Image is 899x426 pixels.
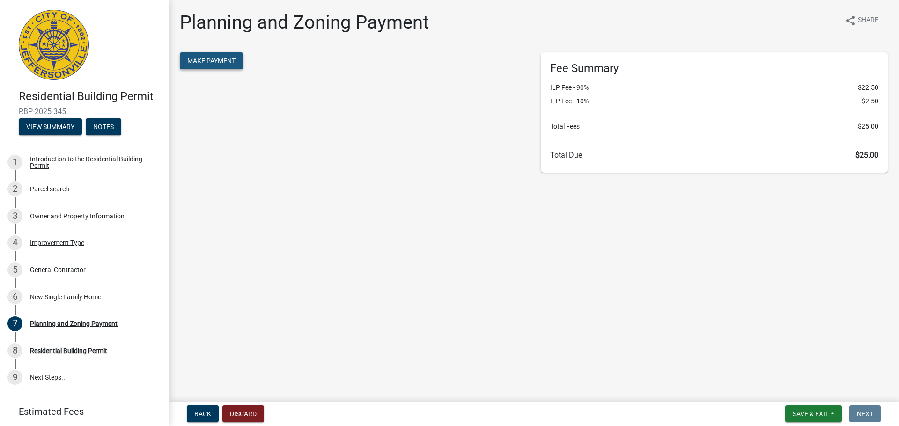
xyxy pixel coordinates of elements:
span: $2.50 [862,96,878,106]
h6: Total Due [550,151,878,159]
span: Back [194,410,211,418]
div: Parcel search [30,186,69,192]
div: 7 [7,316,22,331]
img: City of Jeffersonville, Indiana [19,10,89,80]
div: Owner and Property Information [30,213,125,219]
div: New Single Family Home [30,294,101,300]
div: 3 [7,209,22,224]
div: 8 [7,343,22,358]
wm-modal-confirm: Summary [19,123,82,131]
h4: Residential Building Permit [19,90,161,103]
div: Improvement Type [30,239,84,246]
span: $25.00 [855,151,878,159]
div: General Contractor [30,267,86,273]
h1: Planning and Zoning Payment [180,11,429,34]
button: Save & Exit [785,405,842,422]
li: ILP Fee - 90% [550,83,878,93]
span: RBP-2025-345 [19,107,150,116]
li: Total Fees [550,122,878,131]
span: $22.50 [858,83,878,93]
wm-modal-confirm: Notes [86,123,121,131]
button: Discard [222,405,264,422]
div: 9 [7,370,22,385]
button: Notes [86,118,121,135]
div: 4 [7,235,22,250]
span: Next [857,410,873,418]
div: 5 [7,262,22,277]
i: share [845,15,856,26]
span: Save & Exit [793,410,829,418]
button: Back [187,405,219,422]
div: 6 [7,289,22,304]
div: 2 [7,181,22,196]
span: $25.00 [858,122,878,131]
div: 1 [7,155,22,170]
span: Make Payment [187,57,236,65]
button: Next [849,405,881,422]
button: Make Payment [180,52,243,69]
button: View Summary [19,118,82,135]
div: Introduction to the Residential Building Permit [30,156,154,169]
a: Estimated Fees [7,402,154,421]
div: Residential Building Permit [30,347,107,354]
div: Planning and Zoning Payment [30,320,118,327]
h6: Fee Summary [550,62,878,75]
li: ILP Fee - 10% [550,96,878,106]
span: Share [858,15,878,26]
button: shareShare [837,11,886,29]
